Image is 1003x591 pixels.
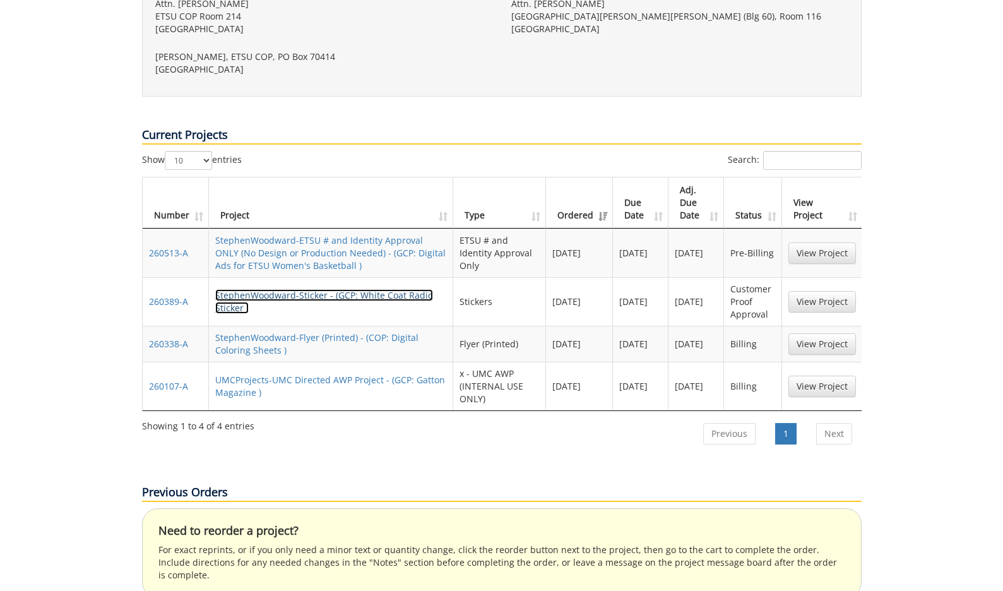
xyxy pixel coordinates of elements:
[668,362,724,410] td: [DATE]
[546,326,613,362] td: [DATE]
[165,151,212,170] select: Showentries
[143,177,209,229] th: Number: activate to sort column ascending
[613,177,668,229] th: Due Date: activate to sort column ascending
[215,331,418,356] a: StephenWoodward-Flyer (Printed) - (COP: Digital Coloring Sheets )
[142,151,242,170] label: Show entries
[158,525,845,537] h4: Need to reorder a project?
[613,229,668,277] td: [DATE]
[215,374,445,398] a: UMCProjects-UMC Directed AWP Project - (GCP: Gatton Magazine )
[142,127,862,145] p: Current Projects
[142,415,254,433] div: Showing 1 to 4 of 4 entries
[546,362,613,410] td: [DATE]
[155,51,492,63] p: [PERSON_NAME], ETSU COP, PO Box 70414
[453,177,546,229] th: Type: activate to sort column ascending
[155,63,492,76] p: [GEOGRAPHIC_DATA]
[149,338,188,350] a: 260338-A
[613,326,668,362] td: [DATE]
[724,362,781,410] td: Billing
[775,423,797,445] a: 1
[728,151,862,170] label: Search:
[453,229,546,277] td: ETSU # and Identity Approval Only
[703,423,756,445] a: Previous
[149,247,188,259] a: 260513-A
[155,23,492,35] p: [GEOGRAPHIC_DATA]
[613,362,668,410] td: [DATE]
[668,229,724,277] td: [DATE]
[613,277,668,326] td: [DATE]
[668,177,724,229] th: Adj. Due Date: activate to sort column ascending
[724,229,781,277] td: Pre-Billing
[511,10,848,23] p: [GEOGRAPHIC_DATA][PERSON_NAME][PERSON_NAME] (Blg 60), Room 116
[453,326,546,362] td: Flyer (Printed)
[763,151,862,170] input: Search:
[788,242,856,264] a: View Project
[546,277,613,326] td: [DATE]
[668,277,724,326] td: [DATE]
[155,10,492,23] p: ETSU COP Room 214
[511,23,848,35] p: [GEOGRAPHIC_DATA]
[546,229,613,277] td: [DATE]
[724,177,781,229] th: Status: activate to sort column ascending
[724,326,781,362] td: Billing
[668,326,724,362] td: [DATE]
[209,177,453,229] th: Project: activate to sort column ascending
[215,289,433,314] a: StephenWoodward-Sticker - (GCP: White Coat Radio Sticker )
[149,295,188,307] a: 260389-A
[453,362,546,410] td: x - UMC AWP (INTERNAL USE ONLY)
[546,177,613,229] th: Ordered: activate to sort column ascending
[788,333,856,355] a: View Project
[788,291,856,313] a: View Project
[215,234,446,272] a: StephenWoodward-ETSU # and Identity Approval ONLY (No Design or Production Needed) - (GCP: Digita...
[142,484,862,502] p: Previous Orders
[453,277,546,326] td: Stickers
[158,544,845,582] p: For exact reprints, or if you only need a minor text or quantity change, click the reorder button...
[149,380,188,392] a: 260107-A
[788,376,856,397] a: View Project
[816,423,852,445] a: Next
[724,277,781,326] td: Customer Proof Approval
[782,177,862,229] th: View Project: activate to sort column ascending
